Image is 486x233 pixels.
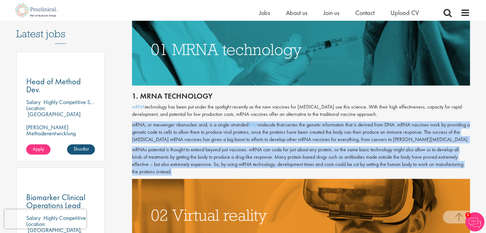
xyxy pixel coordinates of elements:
iframe: reCAPTCHA [4,209,86,229]
a: Contact [355,9,374,17]
a: Jobs [259,9,270,17]
h2: 1. mRNA technology [132,92,470,100]
a: Apply [26,144,50,154]
span: Apply [33,146,44,152]
span: Location: [26,104,46,112]
a: Upload CV [390,9,419,17]
span: Biomarker Clinical Operations Lead [26,192,85,211]
h3: Latest jobs [16,12,105,44]
p: Highly Competitive Salary [43,98,102,106]
span: 1 [465,212,471,218]
p: [PERSON_NAME] Methodenentwicklung (m/w/d)** | Dauerhaft | Biowissenschaften | [GEOGRAPHIC_DATA] (... [26,124,95,161]
p: [GEOGRAPHIC_DATA] (60318), [GEOGRAPHIC_DATA] [26,110,81,130]
p: technology has been put under the spotlight recently as the new vaccines for [MEDICAL_DATA] use t... [132,103,470,118]
a: RNA [248,121,258,128]
img: Chatbot [465,212,484,231]
a: mRNA [132,103,145,110]
p: mRNAs potential is thought to extend beyond just vaccines. mRNA can code for just about any prote... [132,146,470,175]
span: Salary [26,98,41,106]
a: Shortlist [67,144,95,154]
a: Biomarker Clinical Operations Lead [26,193,95,209]
a: Join us [323,9,339,17]
p: mRNA, or messenger ribonucleic acid, is a single-stranded molecule that carries the genetic infor... [132,121,470,143]
a: Head of Method Dev. [26,78,95,94]
span: Head of Method Dev. [26,76,81,95]
a: About us [286,9,307,17]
